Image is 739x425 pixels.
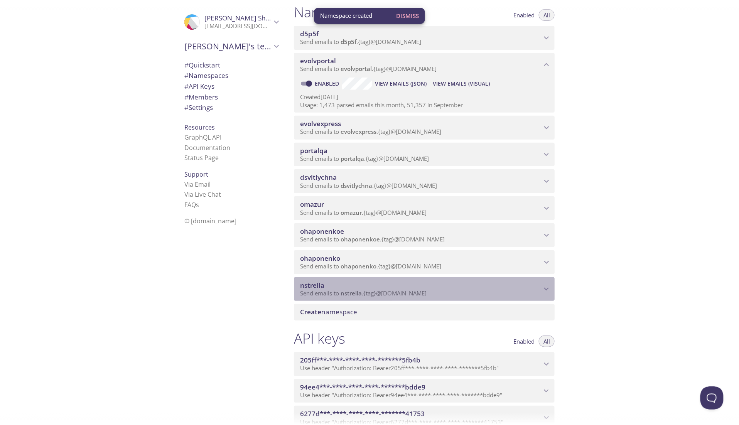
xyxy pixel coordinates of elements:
div: Members [178,92,285,103]
div: nstrella namespace [294,277,555,301]
span: evolvportal [300,56,336,65]
button: All [539,336,555,347]
span: portalqa [300,146,327,155]
span: s [196,201,199,209]
button: All [539,9,555,21]
span: ohaponenkoe [341,235,380,243]
span: portalqa [341,155,364,162]
span: dsvitlychna [300,173,337,182]
button: View Emails (Visual) [430,78,493,90]
div: ohaponenko namespace [294,250,555,274]
span: Send emails to . {tag} @[DOMAIN_NAME] [300,182,437,189]
span: Send emails to . {tag} @[DOMAIN_NAME] [300,128,441,135]
a: Documentation [184,143,230,152]
span: Send emails to . {tag} @[DOMAIN_NAME] [300,38,421,46]
button: View Emails (JSON) [372,78,430,90]
div: Create namespace [294,304,555,320]
span: evolvexpress [341,128,376,135]
div: omazur namespace [294,196,555,220]
span: © [DOMAIN_NAME] [184,217,236,225]
span: ohaponenko [300,254,340,263]
div: evolvexpress namespace [294,116,555,140]
div: ohaponenkoe namespace [294,223,555,247]
a: Via Live Chat [184,190,221,199]
span: omazur [300,200,324,209]
span: d5p5f [341,38,356,46]
div: d5p5f namespace [294,26,555,50]
span: Members [184,93,218,101]
span: Support [184,170,208,179]
span: Send emails to . {tag} @[DOMAIN_NAME] [300,262,441,270]
p: Usage: 1,473 parsed emails this month, 51,357 in September [300,101,548,109]
div: portalqa namespace [294,143,555,167]
span: ohaponenkoe [300,227,344,236]
div: Team Settings [178,102,285,113]
span: [PERSON_NAME]'s team [184,41,272,52]
div: Evolv's team [178,36,285,56]
button: Dismiss [393,8,422,23]
span: nstrella [300,281,324,290]
span: [PERSON_NAME] Shkoropad [204,13,291,22]
h1: API keys [294,330,345,347]
span: nstrella [341,289,362,297]
span: # [184,71,189,80]
span: Send emails to . {tag} @[DOMAIN_NAME] [300,235,445,243]
div: Quickstart [178,60,285,71]
span: omazur [341,209,362,216]
span: Resources [184,123,215,132]
span: # [184,82,189,91]
div: Maryana Shkoropad [178,9,285,35]
span: Quickstart [184,61,220,69]
h1: Namespaces [294,3,375,21]
span: View Emails (Visual) [433,79,490,88]
span: View Emails (JSON) [375,79,427,88]
span: Send emails to . {tag} @[DOMAIN_NAME] [300,289,427,297]
span: Settings [184,103,213,112]
a: Via Email [184,180,211,189]
p: [EMAIL_ADDRESS][DOMAIN_NAME] [204,22,272,30]
span: Dismiss [396,11,419,21]
span: Send emails to . {tag} @[DOMAIN_NAME] [300,65,437,73]
span: dsvitlychna [341,182,372,189]
span: evolvexpress [300,119,341,128]
a: FAQ [184,201,199,209]
span: API Keys [184,82,214,91]
div: evolvportal namespace [294,53,555,77]
span: ohaponenko [341,262,376,270]
div: Namespaces [178,70,285,81]
p: Created [DATE] [300,93,548,101]
span: evolvportal [341,65,372,73]
button: Enabled [509,9,539,21]
span: Namespaces [184,71,228,80]
span: # [184,61,189,69]
a: Status Page [184,153,219,162]
span: Create [300,307,321,316]
iframe: Help Scout Beacon - Open [700,386,724,410]
span: Send emails to . {tag} @[DOMAIN_NAME] [300,155,429,162]
div: dsvitlychna namespace [294,169,555,193]
a: Enabled [314,80,342,87]
span: Namespace created [320,12,372,20]
button: Enabled [509,336,539,347]
span: Send emails to . {tag} @[DOMAIN_NAME] [300,209,427,216]
a: GraphQL API [184,133,221,142]
span: d5p5f [300,29,319,38]
span: # [184,103,189,112]
span: # [184,93,189,101]
span: namespace [300,307,357,316]
div: API Keys [178,81,285,92]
